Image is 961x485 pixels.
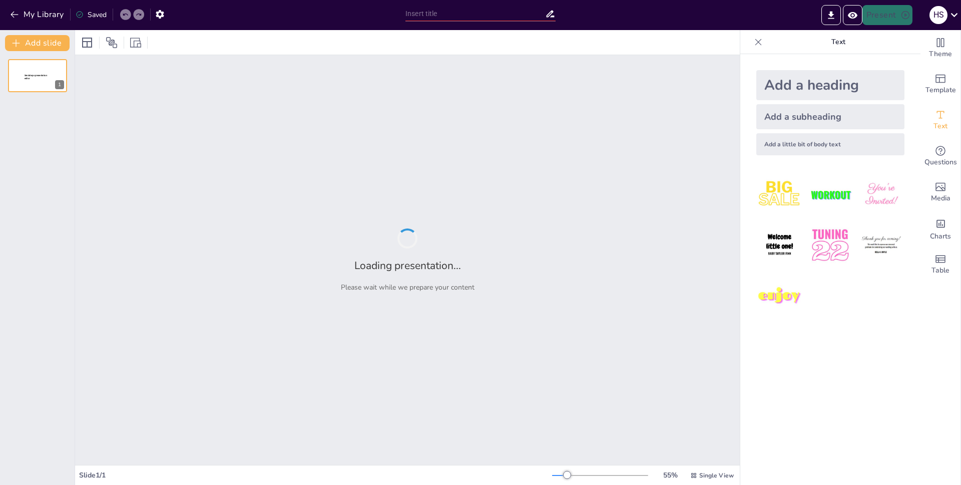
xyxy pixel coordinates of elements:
img: 1.jpeg [756,171,803,218]
div: Add a subheading [756,104,904,129]
div: h s [929,6,947,24]
span: Template [925,85,956,96]
div: Add ready made slides [920,66,960,102]
div: Add text boxes [920,102,960,138]
span: Charts [930,231,951,242]
div: Saved [76,10,107,20]
span: Sendsteps presentation editor [25,74,47,80]
span: Single View [699,471,734,479]
img: 3.jpeg [858,171,904,218]
h2: Loading presentation... [354,259,461,273]
img: 6.jpeg [858,222,904,269]
span: Table [931,265,949,276]
div: 1 [55,80,64,89]
p: Text [766,30,910,54]
span: Text [933,121,947,132]
div: 55 % [658,470,682,480]
div: Add a heading [756,70,904,100]
button: Export to PowerPoint [821,5,841,25]
img: 4.jpeg [756,222,803,269]
input: Insert title [405,7,545,21]
div: Resize presentation [128,35,143,51]
img: 7.jpeg [756,273,803,320]
div: Add charts and graphs [920,210,960,247]
button: Add slide [5,35,70,51]
span: Position [106,37,118,49]
button: Preview Presentation [843,5,862,25]
button: Present [862,5,912,25]
div: Add images, graphics, shapes or video [920,174,960,210]
div: Add a table [920,247,960,283]
div: Get real-time input from your audience [920,138,960,174]
span: Media [931,193,950,204]
div: Slide 1 / 1 [79,470,552,480]
div: Change the overall theme [920,30,960,66]
button: My Library [8,7,68,23]
img: 5.jpeg [807,222,853,269]
span: Theme [929,49,952,60]
span: Questions [924,157,957,168]
div: Add a little bit of body text [756,133,904,155]
p: Please wait while we prepare your content [341,283,474,292]
button: h s [929,5,947,25]
div: Layout [79,35,95,51]
div: 1 [8,59,67,92]
img: 2.jpeg [807,171,853,218]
